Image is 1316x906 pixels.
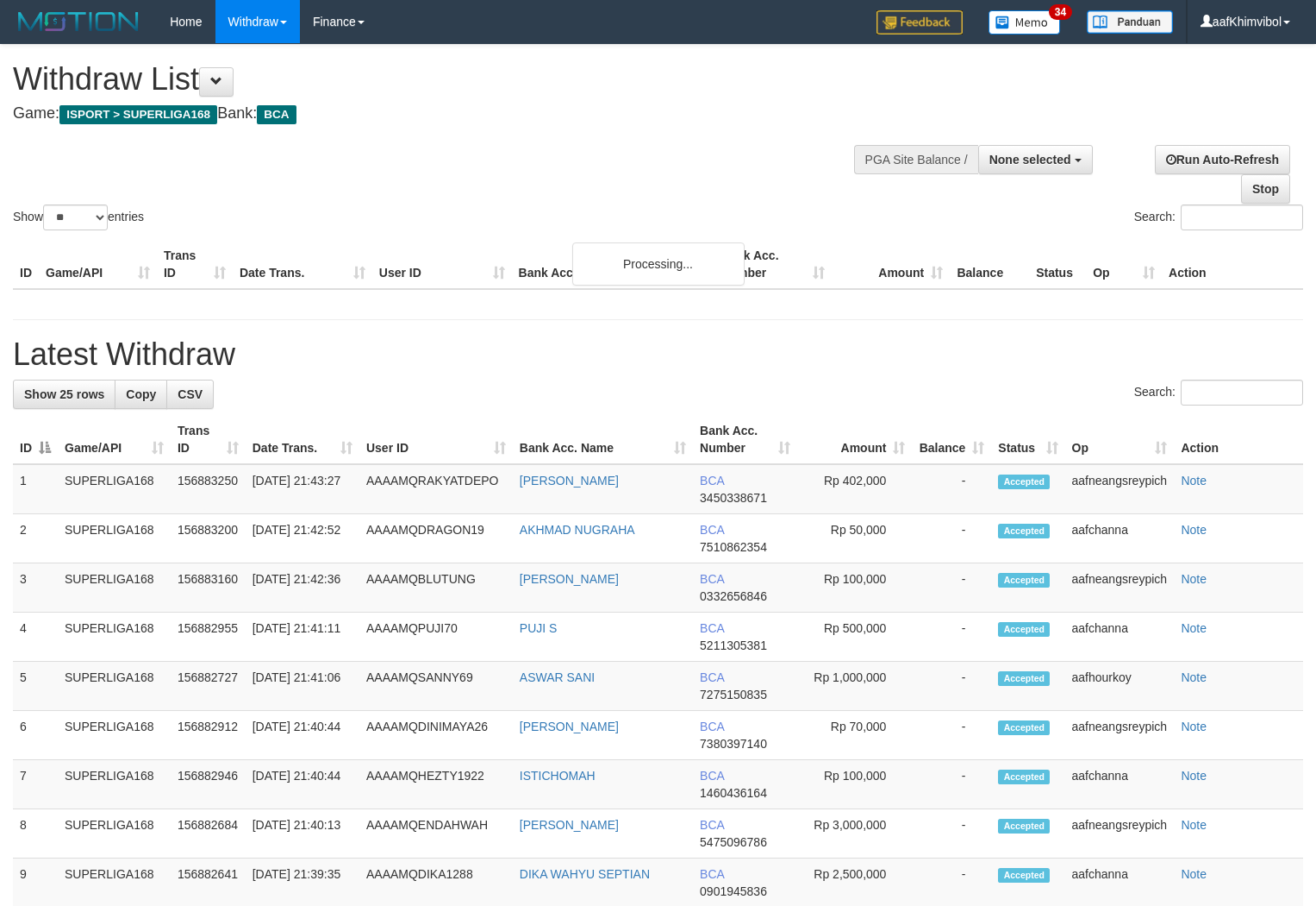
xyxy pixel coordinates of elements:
span: Copy 5475096786 to clipboard [700,835,767,849]
th: Game/API: activate to sort column ascending [58,415,171,464]
span: Accepted [998,770,1050,784]
a: [PERSON_NAME] [520,818,619,832]
span: Accepted [998,671,1050,686]
td: 3 [13,563,58,613]
td: 156883200 [171,514,246,563]
span: Show 25 rows [24,387,104,401]
td: 156882946 [171,760,246,809]
td: AAAAMQBLUTUNG [359,563,513,613]
td: [DATE] 21:42:52 [246,514,359,563]
th: Bank Acc. Name [512,240,714,289]
th: Status [1029,240,1086,289]
td: Rp 500,000 [797,613,912,662]
span: Copy 5211305381 to clipboard [700,639,767,652]
a: Stop [1241,174,1290,204]
a: DIKA WAHYU SEPTIAN [520,867,650,881]
span: Accepted [998,868,1050,883]
a: Note [1181,474,1207,488]
span: BCA [700,818,724,832]
a: Note [1181,572,1207,586]
td: 5 [13,662,58,711]
a: [PERSON_NAME] [520,572,619,586]
span: BCA [700,867,724,881]
th: Bank Acc. Name: activate to sort column ascending [513,415,693,464]
th: Balance [950,240,1029,289]
td: 8 [13,809,58,859]
td: aafhourkoy [1065,662,1175,711]
h4: Game: Bank: [13,105,860,123]
td: 7 [13,760,58,809]
img: panduan.png [1087,10,1173,34]
td: SUPERLIGA168 [58,662,171,711]
a: Show 25 rows [13,380,115,409]
td: 156883160 [171,563,246,613]
th: Date Trans. [233,240,372,289]
span: BCA [700,670,724,684]
td: 6 [13,711,58,760]
a: Run Auto-Refresh [1155,145,1290,174]
a: [PERSON_NAME] [520,720,619,733]
span: 34 [1049,4,1072,20]
td: Rp 1,000,000 [797,662,912,711]
th: Game/API [39,240,157,289]
span: Copy 3450338671 to clipboard [700,491,767,505]
th: ID [13,240,39,289]
td: aafchanna [1065,514,1175,563]
td: SUPERLIGA168 [58,809,171,859]
td: 4 [13,613,58,662]
a: ISTICHOMAH [520,769,596,783]
th: Action [1174,415,1303,464]
label: Search: [1134,380,1303,406]
td: - [912,613,991,662]
span: BCA [700,474,724,488]
td: AAAAMQPUJI70 [359,613,513,662]
span: Accepted [998,475,1050,489]
th: Amount: activate to sort column ascending [797,415,912,464]
td: 156882727 [171,662,246,711]
td: aafneangsreypich [1065,809,1175,859]
span: Accepted [998,573,1050,588]
select: Showentries [43,204,108,230]
a: Copy [115,380,167,409]
td: Rp 100,000 [797,563,912,613]
a: Note [1181,720,1207,733]
th: Amount [832,240,950,289]
td: SUPERLIGA168 [58,514,171,563]
a: ASWAR SANI [520,670,595,684]
td: AAAAMQENDAHWAH [359,809,513,859]
td: aafneangsreypich [1065,563,1175,613]
td: aafchanna [1065,760,1175,809]
div: Processing... [572,242,745,286]
th: Date Trans.: activate to sort column ascending [246,415,359,464]
td: - [912,809,991,859]
td: [DATE] 21:40:44 [246,760,359,809]
td: SUPERLIGA168 [58,563,171,613]
span: Accepted [998,819,1050,834]
th: Bank Acc. Number: activate to sort column ascending [693,415,797,464]
span: BCA [700,621,724,635]
td: SUPERLIGA168 [58,711,171,760]
img: Feedback.jpg [876,10,963,35]
a: PUJI S [520,621,558,635]
a: Note [1181,769,1207,783]
td: - [912,662,991,711]
th: User ID: activate to sort column ascending [359,415,513,464]
td: AAAAMQDINIMAYA26 [359,711,513,760]
td: SUPERLIGA168 [58,760,171,809]
span: Accepted [998,622,1050,637]
img: Button%20Memo.svg [989,10,1061,35]
th: User ID [372,240,512,289]
td: AAAAMQRAKYATDEPO [359,464,513,514]
span: BCA [700,769,724,783]
span: Accepted [998,524,1050,538]
a: AKHMAD NUGRAHA [520,523,635,537]
input: Search: [1181,204,1303,230]
td: 156883250 [171,464,246,514]
a: Note [1181,818,1207,832]
th: Op [1086,240,1162,289]
h1: Latest Withdraw [13,337,1303,372]
input: Search: [1181,380,1303,406]
td: aafchanna [1065,613,1175,662]
th: Op: activate to sort column ascending [1065,415,1175,464]
span: None selected [989,153,1071,167]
